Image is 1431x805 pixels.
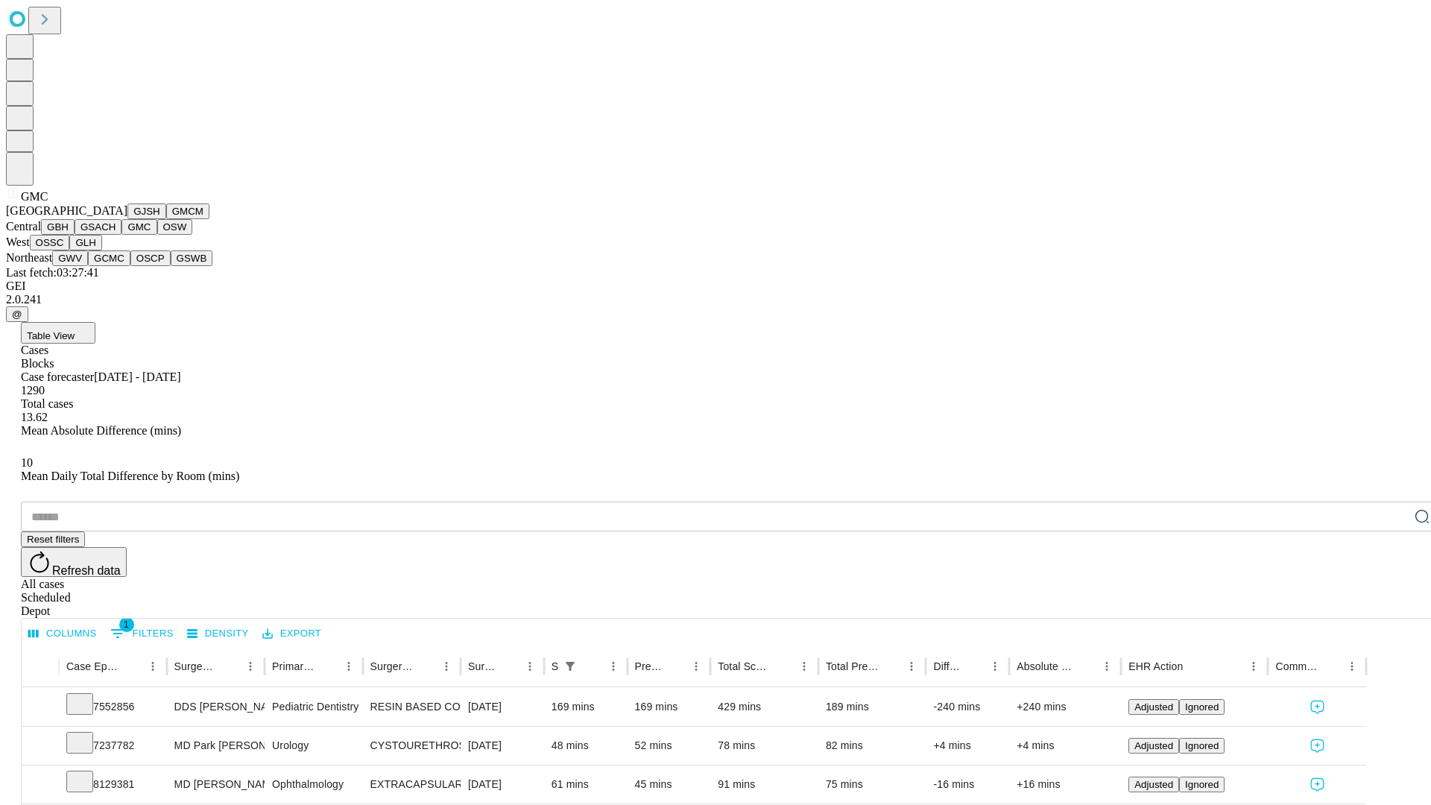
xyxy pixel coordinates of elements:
button: Menu [338,656,359,677]
button: Menu [686,656,707,677]
div: 91 mins [718,765,811,804]
div: Difference [933,660,962,672]
button: Reset filters [21,531,85,547]
span: [DATE] - [DATE] [94,370,180,383]
button: Adjusted [1128,699,1179,715]
div: MD Park [PERSON_NAME] [174,727,257,765]
button: OSW [157,219,193,235]
button: Sort [121,656,142,677]
span: Table View [27,330,75,341]
div: Ophthalmology [272,765,355,804]
button: Refresh data [21,547,127,577]
div: +4 mins [933,727,1002,765]
button: GBH [41,219,75,235]
button: Sort [1184,656,1205,677]
div: 189 mins [826,688,919,726]
button: Adjusted [1128,738,1179,754]
button: Show filters [107,622,177,645]
button: Ignored [1179,699,1225,715]
button: Sort [1075,656,1096,677]
div: 1 active filter [560,656,581,677]
div: Primary Service [272,660,315,672]
span: Adjusted [1134,740,1173,751]
button: Expand [29,733,51,760]
div: 75 mins [826,765,919,804]
div: 169 mins [552,688,620,726]
button: Menu [794,656,815,677]
button: Sort [318,656,338,677]
span: Mean Absolute Difference (mins) [21,424,181,437]
button: Menu [603,656,624,677]
button: Menu [1096,656,1117,677]
button: GMCM [166,203,209,219]
div: 429 mins [718,688,811,726]
div: Urology [272,727,355,765]
button: GLH [69,235,101,250]
div: Absolute Difference [1017,660,1074,672]
div: Pediatric Dentistry [272,688,355,726]
div: Surgery Date [468,660,497,672]
button: Sort [665,656,686,677]
div: 61 mins [552,765,620,804]
span: Refresh data [52,564,121,577]
div: 7552856 [66,688,159,726]
button: GMC [121,219,157,235]
div: Total Predicted Duration [826,660,879,672]
button: Sort [880,656,901,677]
span: Total cases [21,397,73,410]
div: -240 mins [933,688,1002,726]
span: 13.62 [21,411,48,423]
span: 1 [119,617,134,632]
span: West [6,236,30,248]
button: Ignored [1179,738,1225,754]
div: Case Epic Id [66,660,120,672]
button: Expand [29,695,51,721]
button: Sort [499,656,519,677]
button: Ignored [1179,777,1225,792]
button: GJSH [127,203,166,219]
span: Mean Daily Total Difference by Room (mins) [21,470,239,482]
div: Surgeon Name [174,660,218,672]
button: Menu [1243,656,1264,677]
div: -16 mins [933,765,1002,804]
div: 45 mins [635,765,704,804]
button: OSCP [130,250,171,266]
div: 2.0.241 [6,293,1425,306]
div: Scheduled In Room Duration [552,660,558,672]
button: Show filters [560,656,581,677]
span: [GEOGRAPHIC_DATA] [6,204,127,217]
button: Sort [219,656,240,677]
div: DDS [PERSON_NAME] K Dds [174,688,257,726]
button: Menu [142,656,163,677]
button: Export [259,622,325,645]
button: GSWB [171,250,213,266]
div: Total Scheduled Duration [718,660,771,672]
div: 48 mins [552,727,620,765]
button: Density [183,622,253,645]
div: +240 mins [1017,688,1113,726]
div: [DATE] [468,688,537,726]
div: 8129381 [66,765,159,804]
div: 82 mins [826,727,919,765]
button: Sort [964,656,985,677]
button: Adjusted [1128,777,1179,792]
span: Ignored [1185,701,1219,713]
div: Predicted In Room Duration [635,660,664,672]
div: Surgery Name [370,660,414,672]
button: Table View [21,322,95,344]
span: GMC [21,190,48,203]
span: Ignored [1185,740,1219,751]
div: +4 mins [1017,727,1113,765]
div: GEI [6,280,1425,293]
div: 7237782 [66,727,159,765]
button: Sort [773,656,794,677]
button: Sort [1321,656,1342,677]
span: Adjusted [1134,779,1173,790]
span: @ [12,309,22,320]
button: Menu [436,656,457,677]
button: GSACH [75,219,121,235]
div: CYSTOURETHROSCOPY WITH INSERTION URETERAL [MEDICAL_DATA] [370,727,453,765]
div: Comments [1275,660,1318,672]
div: [DATE] [468,765,537,804]
span: Adjusted [1134,701,1173,713]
